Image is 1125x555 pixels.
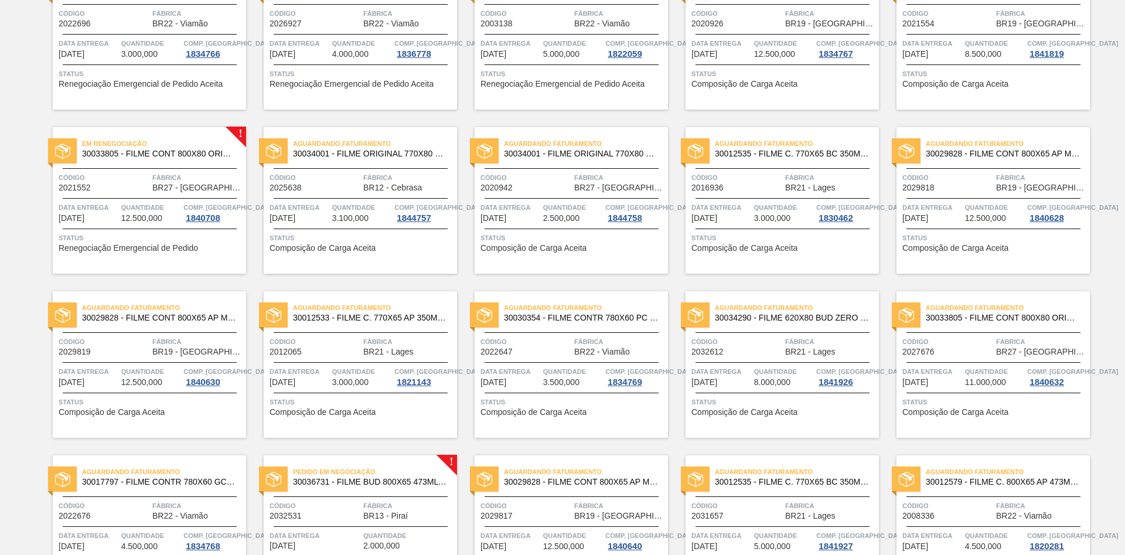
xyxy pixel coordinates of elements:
span: Status [691,396,876,408]
a: Comp. [GEOGRAPHIC_DATA]1834768 [183,530,243,551]
span: Comp. Carga [394,38,485,49]
span: 30033805 - FILME CONT 800X80 ORIG 473 MP C12 429 [82,149,237,158]
img: status [266,144,281,159]
span: Data entrega [480,202,540,213]
a: Comp. [GEOGRAPHIC_DATA]1840632 [1027,366,1087,387]
span: Em renegociação [82,138,246,149]
span: 2020942 [480,183,513,192]
span: 3.000,000 [121,50,158,59]
span: Status [270,396,454,408]
span: Quantidade [121,202,181,213]
a: Comp. [GEOGRAPHIC_DATA]1836778 [394,38,454,59]
span: Aguardando Faturamento [82,466,246,478]
span: Comp. Carga [816,38,907,49]
span: Data entrega [902,366,962,377]
span: Composição de Carga Aceita [902,80,1008,88]
a: Comp. [GEOGRAPHIC_DATA]1840628 [1027,202,1087,223]
span: 30034290 - FILME 620X80 BUD ZERO 350 SLK C8 [715,314,870,322]
span: Fábrica [785,172,876,183]
span: 30029828 - FILME CONT 800X65 AP MP 473 C12 429 [504,478,659,486]
span: 4.000,000 [332,50,369,59]
span: Comp. Carga [394,366,485,377]
span: 21/10/2025 [270,542,295,550]
a: Comp. [GEOGRAPHIC_DATA]1834767 [816,38,876,59]
div: 1834768 [183,542,222,551]
a: Comp. [GEOGRAPHIC_DATA]1821143 [394,366,454,387]
div: 1836778 [394,49,433,59]
span: 2025638 [270,183,302,192]
span: 13/10/2025 [59,214,84,223]
span: 30012535 - FILME C. 770X65 BC 350ML C12 429 [715,478,870,486]
a: statusAguardando Faturamento30029828 - FILME CONT 800X65 AP MP 473 C12 429Código2029819FábricaBR1... [35,291,246,438]
span: Fábrica [363,8,454,19]
span: Comp. Carga [1027,530,1118,542]
span: Código [480,172,571,183]
div: 1834766 [183,49,222,59]
span: BR22 - Viamão [574,348,630,356]
span: Aguardando Faturamento [926,138,1090,149]
span: 13/10/2025 [480,214,506,223]
span: Data entrega [480,530,540,542]
span: 13/10/2025 [270,214,295,223]
a: Comp. [GEOGRAPHIC_DATA]1840640 [605,530,665,551]
span: 12.500,000 [965,214,1006,223]
span: Data entrega [480,366,540,377]
span: Código [902,336,993,348]
span: Comp. Carga [183,202,274,213]
div: 1840632 [1027,377,1066,387]
div: 1840630 [183,377,222,387]
span: BR22 - Viamão [152,19,208,28]
img: status [477,308,492,323]
span: 2003138 [480,19,513,28]
span: Código [270,500,360,512]
span: 30012579 - FILME C. 800X65 AP 473ML C12 429 [926,478,1080,486]
span: Composição de Carga Aceita [691,408,797,417]
span: Comp. Carga [1027,38,1118,49]
img: status [55,472,70,487]
span: Composição de Carga Aceita [691,80,797,88]
a: statusAguardando Faturamento30033805 - FILME CONT 800X80 ORIG 473 MP C12 429Código2027676FábricaB... [879,291,1090,438]
span: Código [270,172,360,183]
span: BR27 - Nova Minas [996,348,1087,356]
span: BR21 - Lages [785,512,836,520]
span: 12.500,000 [754,50,795,59]
span: 14/10/2025 [902,214,928,223]
span: Código [691,500,782,512]
span: 2032531 [270,512,302,520]
span: BR19 - Nova Rio [785,19,876,28]
span: Status [480,396,665,408]
div: 1830462 [816,213,855,223]
span: Código [270,8,360,19]
div: 1840628 [1027,213,1066,223]
span: Quantidade [543,202,603,213]
span: 30012535 - FILME C. 770X65 BC 350ML C12 429 [715,149,870,158]
span: Código [59,500,149,512]
span: Composição de Carga Aceita [902,408,1008,417]
div: 1844757 [394,213,433,223]
span: Status [59,232,243,244]
span: Aguardando Faturamento [504,466,668,478]
span: Status [480,232,665,244]
span: 3.000,000 [332,378,369,387]
span: 17/10/2025 [902,378,928,387]
span: 14/10/2025 [59,378,84,387]
span: Fábrica [363,500,454,512]
span: Status [270,232,454,244]
a: statusAguardando Faturamento30029828 - FILME CONT 800X65 AP MP 473 C12 429Código2029818FábricaBR1... [879,127,1090,274]
a: Comp. [GEOGRAPHIC_DATA]1830462 [816,202,876,223]
span: Data entrega [902,202,962,213]
span: Comp. Carga [605,366,696,377]
span: BR27 - Nova Minas [152,183,243,192]
span: Comp. Carga [605,202,696,213]
span: Composição de Carga Aceita [902,244,1008,253]
span: Quantidade [543,366,603,377]
span: Código [691,336,782,348]
span: Código [902,8,993,19]
span: BR22 - Viamão [363,19,419,28]
span: Aguardando Faturamento [293,302,457,314]
span: Comp. Carga [816,202,907,213]
span: Código [691,172,782,183]
span: 12.500,000 [121,378,162,387]
img: status [55,308,70,323]
span: Quantidade [965,530,1025,542]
